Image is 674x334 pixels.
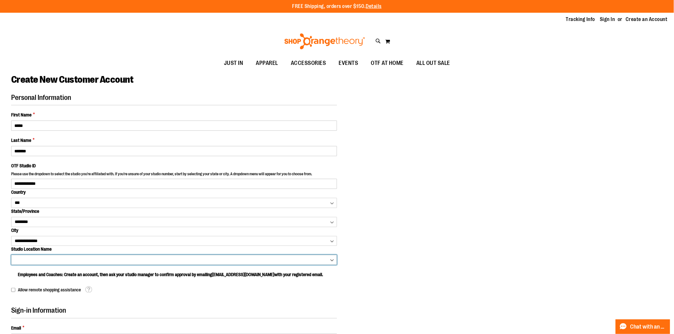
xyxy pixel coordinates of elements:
a: Tracking Info [566,16,595,23]
span: EVENTS [339,56,358,70]
img: Shop Orangetheory [283,33,366,49]
span: Sign-in Information [11,306,66,314]
a: Create an Account [626,16,668,23]
span: Create New Customer Account [11,74,133,85]
span: Employees and Coaches: Create an account, then ask your studio manager to confirm approval by ema... [18,272,323,277]
span: Personal Information [11,94,71,101]
span: JUST IN [224,56,243,70]
span: First Name [11,112,32,118]
p: Please use the dropdown to select the studio you're affiliated with. If you're unsure of your stu... [11,171,337,178]
span: OTF Studio ID [11,163,36,168]
button: Chat with an Expert [616,319,670,334]
p: FREE Shipping, orders over $150. [292,3,382,10]
span: Chat with an Expert [630,324,666,330]
span: OTF AT HOME [371,56,404,70]
span: Last Name [11,137,31,143]
span: ALL OUT SALE [416,56,450,70]
span: Allow remote shopping assistance [18,287,81,292]
span: City [11,228,18,233]
a: Details [366,3,382,9]
span: ACCESSORIES [291,56,326,70]
span: State/Province [11,209,39,214]
span: Country [11,190,25,195]
span: Email [11,325,21,331]
span: APPAREL [256,56,278,70]
a: Sign In [600,16,615,23]
span: Studio Location Name [11,247,52,252]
